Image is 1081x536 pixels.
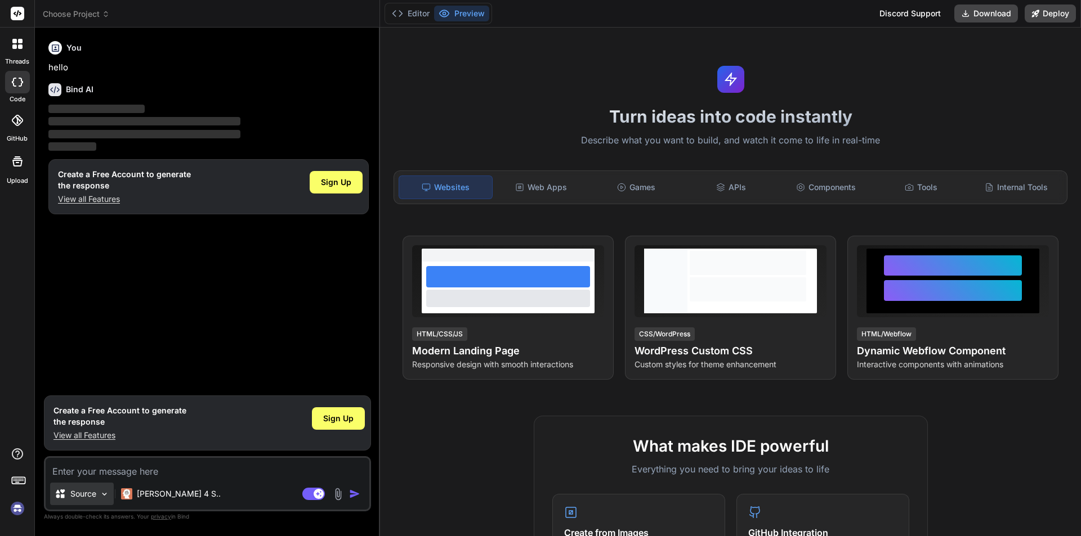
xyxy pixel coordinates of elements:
p: Responsive design with smooth interactions [412,359,604,370]
p: Always double-check its answers. Your in Bind [44,511,371,522]
p: View all Features [58,193,191,205]
label: code [10,94,25,104]
div: Tools [875,175,968,199]
div: Games [590,175,683,199]
span: privacy [151,513,171,520]
button: Deploy [1025,4,1076,22]
label: threads [5,57,29,66]
div: Internal Tools [970,175,1062,199]
div: APIs [685,175,778,199]
h4: Modern Landing Page [412,343,604,359]
p: View all Features [53,430,186,441]
div: HTML/CSS/JS [412,327,467,341]
h4: Dynamic Webflow Component [857,343,1049,359]
div: HTML/Webflow [857,327,916,341]
p: [PERSON_NAME] 4 S.. [137,488,221,499]
span: Choose Project [43,8,110,20]
p: Describe what you want to build, and watch it come to life in real-time [387,133,1074,148]
p: Source [70,488,96,499]
div: Components [780,175,873,199]
img: Claude 4 Sonnet [121,488,132,499]
img: Pick Models [100,489,109,499]
span: Sign Up [323,413,354,424]
img: icon [349,488,360,499]
span: Sign Up [321,177,351,188]
button: Editor [387,6,434,21]
h6: Bind AI [66,84,93,95]
img: signin [8,499,27,518]
p: hello [48,61,369,74]
span: ‌ [48,105,145,113]
label: Upload [7,176,28,186]
span: ‌ [48,117,240,125]
h4: WordPress Custom CSS [635,343,827,359]
div: Web Apps [495,175,588,199]
div: CSS/WordPress [635,327,695,341]
h2: What makes IDE powerful [552,434,909,458]
h1: Create a Free Account to generate the response [53,405,186,427]
img: attachment [332,488,345,501]
label: GitHub [7,134,28,143]
div: Discord Support [873,4,948,22]
h1: Turn ideas into code instantly [387,106,1074,127]
span: ‌ [48,142,96,151]
h1: Create a Free Account to generate the response [58,169,191,191]
p: Everything you need to bring your ideas to life [552,462,909,476]
button: Download [954,4,1018,22]
div: Websites [399,175,493,199]
span: ‌ [48,130,240,138]
h6: You [66,42,82,53]
p: Interactive components with animations [857,359,1049,370]
button: Preview [434,6,489,21]
p: Custom styles for theme enhancement [635,359,827,370]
